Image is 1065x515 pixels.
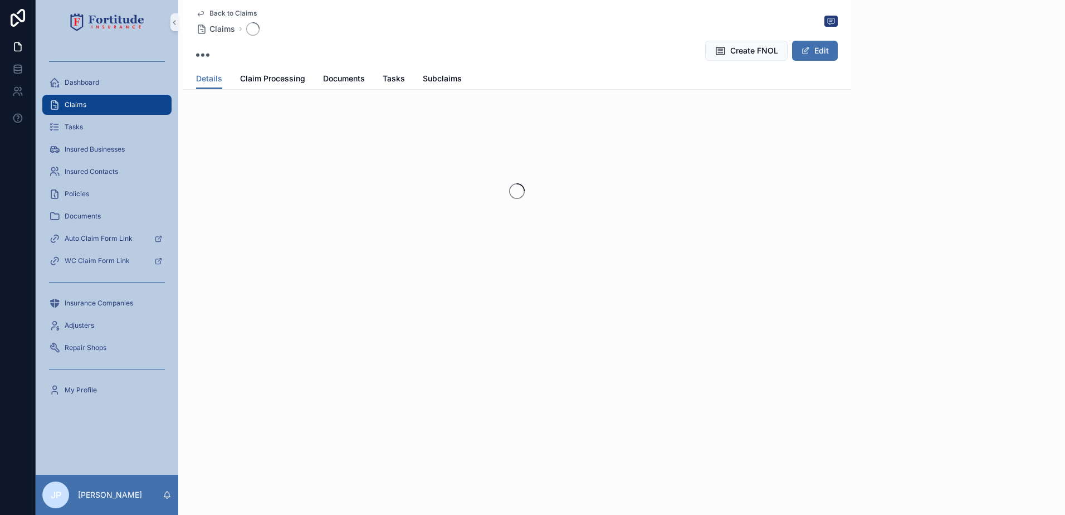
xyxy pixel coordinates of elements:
[383,69,405,91] a: Tasks
[423,73,462,84] span: Subclaims
[42,293,172,313] a: Insurance Companies
[65,123,83,132] span: Tasks
[323,73,365,84] span: Documents
[42,162,172,182] a: Insured Contacts
[42,380,172,400] a: My Profile
[51,488,61,502] span: JP
[240,73,305,84] span: Claim Processing
[42,229,172,249] a: Auto Claim Form Link
[42,206,172,226] a: Documents
[42,139,172,159] a: Insured Businesses
[42,251,172,271] a: WC Claim Form Link
[65,321,94,330] span: Adjusters
[65,212,101,221] span: Documents
[65,78,99,87] span: Dashboard
[196,73,222,84] span: Details
[730,45,778,56] span: Create FNOL
[42,338,172,358] a: Repair Shops
[323,69,365,91] a: Documents
[196,23,235,35] a: Claims
[209,9,257,18] span: Back to Claims
[705,41,788,61] button: Create FNOL
[240,69,305,91] a: Claim Processing
[36,45,178,415] div: scrollable content
[42,184,172,204] a: Policies
[65,256,130,265] span: WC Claim Form Link
[65,234,133,243] span: Auto Claim Form Link
[65,343,106,352] span: Repair Shops
[65,190,89,198] span: Policies
[42,117,172,137] a: Tasks
[209,23,235,35] span: Claims
[42,72,172,93] a: Dashboard
[65,167,118,176] span: Insured Contacts
[196,69,222,90] a: Details
[65,100,86,109] span: Claims
[196,9,257,18] a: Back to Claims
[65,299,133,308] span: Insurance Companies
[383,73,405,84] span: Tasks
[792,41,838,61] button: Edit
[65,145,125,154] span: Insured Businesses
[65,386,97,395] span: My Profile
[423,69,462,91] a: Subclaims
[70,13,144,31] img: App logo
[42,95,172,115] a: Claims
[42,315,172,336] a: Adjusters
[78,489,142,501] p: [PERSON_NAME]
